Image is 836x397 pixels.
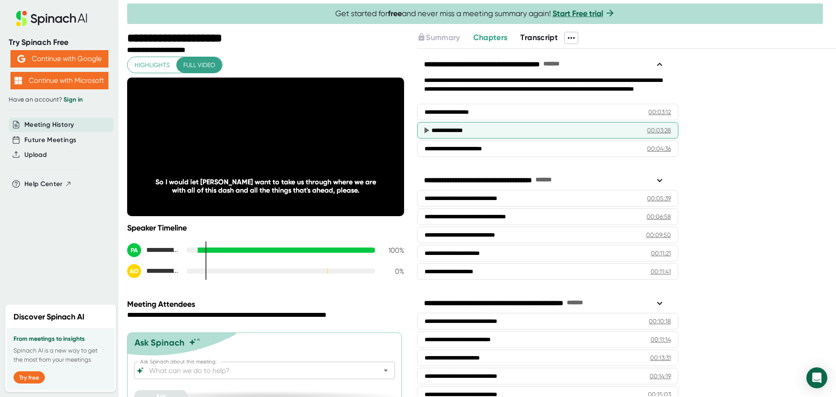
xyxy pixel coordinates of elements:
div: 00:14:19 [650,372,671,380]
button: Upload [24,150,47,160]
div: 00:13:31 [650,353,671,362]
div: Try Spinach Free [9,37,110,48]
div: 00:04:36 [647,144,671,153]
div: Pat Veit - Habitat for Humanity Central AZ [127,243,179,257]
button: Transcript [520,32,558,44]
button: Try free [13,371,45,383]
div: Meeting Attendees [127,299,406,309]
span: Transcript [520,33,558,42]
div: Open Intercom Messenger [806,367,827,388]
button: Highlights [128,57,177,73]
div: Speaker Timeline [127,223,404,233]
a: Sign in [64,96,83,103]
button: Summary [417,32,460,44]
p: Spinach AI is a new way to get the most from your meetings [13,346,108,364]
span: Help Center [24,179,63,189]
div: 00:09:50 [646,231,671,239]
button: Open [380,364,392,377]
div: 100 % [382,246,404,254]
div: PA [127,243,141,257]
button: Chapters [473,32,508,44]
b: free [388,9,402,18]
div: 00:03:28 [647,126,671,135]
span: Chapters [473,33,508,42]
button: Meeting History [24,120,74,130]
h3: From meetings to insights [13,336,108,343]
div: Have an account? [9,96,110,104]
div: So I would let [PERSON_NAME] want to take us through where we are with all of this dash and all t... [155,178,377,194]
button: Help Center [24,179,72,189]
h2: Discover Spinach AI [13,311,84,323]
input: What can we do to help? [147,364,367,377]
div: 00:05:39 [647,194,671,203]
span: Highlights [135,60,170,71]
div: Adriana Olague-Steele [127,264,179,278]
img: Aehbyd4JwY73AAAAAElFTkSuQmCC [17,55,25,63]
a: Start Free trial [553,9,603,18]
div: Upgrade to access [417,32,473,44]
span: Full video [183,60,215,71]
div: 00:03:12 [648,108,671,116]
div: 00:11:14 [651,335,671,344]
div: 00:11:41 [651,267,671,276]
button: Full video [176,57,222,73]
div: 00:11:21 [651,249,671,258]
button: Continue with Microsoft [10,72,108,89]
button: Future Meetings [24,135,76,145]
div: 0 % [382,267,404,275]
span: Summary [426,33,460,42]
div: 00:10:18 [649,317,671,326]
div: 00:06:58 [647,212,671,221]
div: Ask Spinach [135,337,185,348]
span: Get started for and never miss a meeting summary again! [335,9,615,19]
button: Continue with Google [10,50,108,68]
div: AO [127,264,141,278]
